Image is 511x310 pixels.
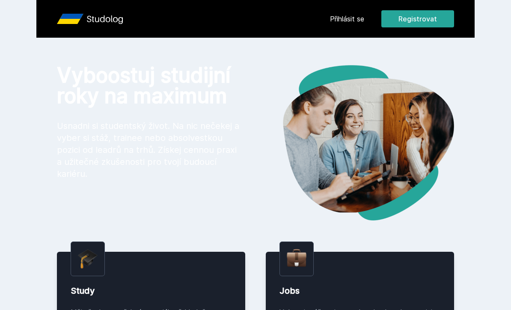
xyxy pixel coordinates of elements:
div: Study [71,285,232,297]
div: Jobs [279,285,440,297]
img: briefcase.png [287,247,306,269]
a: Přihlásit se [330,14,364,24]
p: Usnadni si studentský život. Na nic nečekej a vyber si stáž, trainee nebo absolvestkou pozici od ... [57,120,242,180]
h1: Vyboostuj studijní roky na maximum [57,65,242,106]
button: Registrovat [381,10,454,27]
img: hero.png [255,65,454,221]
img: graduation-cap.png [78,249,98,269]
